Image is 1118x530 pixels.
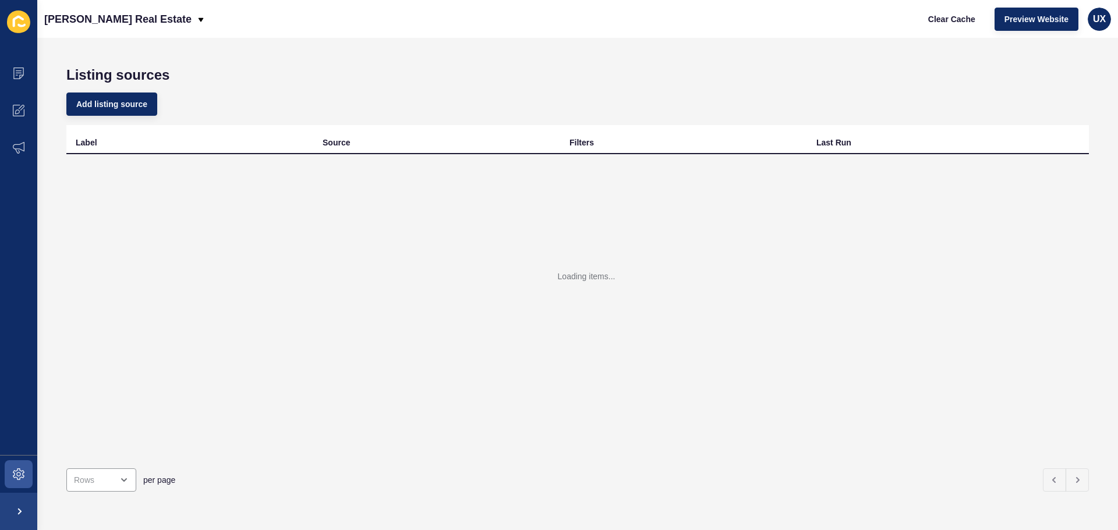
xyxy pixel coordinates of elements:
[66,93,157,116] button: Add listing source
[66,67,1089,83] h1: Listing sources
[918,8,985,31] button: Clear Cache
[323,137,350,148] div: Source
[816,137,851,148] div: Last Run
[76,137,97,148] div: Label
[1004,13,1069,25] span: Preview Website
[928,13,975,25] span: Clear Cache
[558,271,615,282] div: Loading items...
[1093,13,1106,25] span: UX
[76,98,147,110] span: Add listing source
[66,468,136,492] div: open menu
[569,137,594,148] div: Filters
[995,8,1078,31] button: Preview Website
[143,474,175,486] span: per page
[44,5,192,34] p: [PERSON_NAME] Real Estate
